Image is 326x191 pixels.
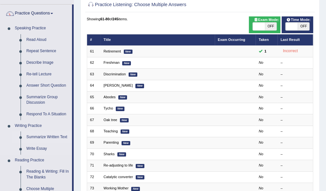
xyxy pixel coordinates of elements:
[104,175,133,179] a: Catalytic converter
[104,186,129,190] a: Working Mother
[104,95,115,99] a: Abodes
[281,95,310,100] div: –
[23,45,72,57] a: Repeat Sentence
[87,137,101,148] td: 69
[104,61,120,64] a: Freshman
[12,155,72,166] a: Reading Practice
[12,23,72,34] a: Speaking Practice
[23,166,72,183] a: Reading & Writing: Fill In The Blanks
[259,140,263,144] em: No
[136,164,144,168] em: New
[265,23,277,30] span: OFF
[104,163,133,167] a: Re-adjusting to life
[281,48,300,54] div: Incorrect
[251,17,281,23] span: Exam Mode:
[259,175,263,179] em: No
[281,60,310,65] div: –
[87,126,101,137] td: 68
[104,106,113,110] a: Tycho
[259,95,263,99] em: No
[281,152,310,157] div: –
[23,91,72,109] a: Summarize Group Discussion
[23,143,72,155] a: Write Essay
[100,17,109,21] b: 61-80
[281,163,310,168] div: –
[118,95,127,100] em: New
[23,131,72,143] a: Summarize Written Text
[284,17,312,23] span: Time Mode:
[281,118,310,123] div: –
[104,152,114,156] a: Sharks
[12,120,72,132] a: Writing Practice
[23,80,72,91] a: Answer Short Question
[104,49,121,53] a: Retirement
[281,129,310,134] div: –
[101,34,215,45] th: Title
[87,103,101,114] td: 66
[87,114,101,126] td: 67
[104,83,133,87] a: [PERSON_NAME]
[281,140,310,145] div: –
[87,69,101,80] td: 63
[259,152,263,156] em: No
[122,61,131,65] em: New
[124,50,132,54] em: New
[218,38,245,42] a: Exam Occurring
[23,57,72,69] a: Describe Image
[281,72,310,77] div: –
[259,61,263,64] em: No
[120,118,129,122] em: New
[281,186,310,191] div: –
[262,49,268,54] span: You can still take this question
[113,17,118,21] b: 245
[104,129,118,133] a: Teaching
[0,5,72,21] a: Practice Questions
[116,107,124,111] em: New
[281,83,310,88] div: –
[281,175,310,180] div: –
[87,57,101,68] td: 62
[23,69,72,80] a: Re-tell Lecture
[129,72,137,77] em: New
[249,16,281,33] div: Show exams occurring in exams
[135,84,144,88] em: New
[23,109,72,120] a: Respond To A Situation
[87,171,101,183] td: 72
[136,175,144,179] em: New
[23,34,72,46] a: Read Aloud
[104,140,119,144] a: Parenting
[259,129,263,133] em: No
[87,80,101,91] td: 64
[104,72,126,76] a: Discrimination
[259,163,263,167] em: No
[298,23,310,30] span: OFF
[87,91,101,103] td: 65
[104,118,117,122] a: Oak tree
[131,187,140,191] em: New
[259,83,263,87] em: No
[117,152,126,157] em: New
[87,34,101,45] th: #
[87,46,101,57] td: 61
[259,72,263,76] em: No
[122,141,130,145] em: New
[87,16,313,22] div: Showing of items.
[87,1,227,9] h2: Practice Listening: Choose Multiple Answers
[259,118,263,122] em: No
[256,34,277,45] th: Taken
[87,148,101,160] td: 70
[259,106,263,110] em: No
[121,129,129,134] em: New
[259,186,263,190] em: No
[87,160,101,171] td: 71
[277,34,313,45] th: Last Result
[281,106,310,111] div: –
